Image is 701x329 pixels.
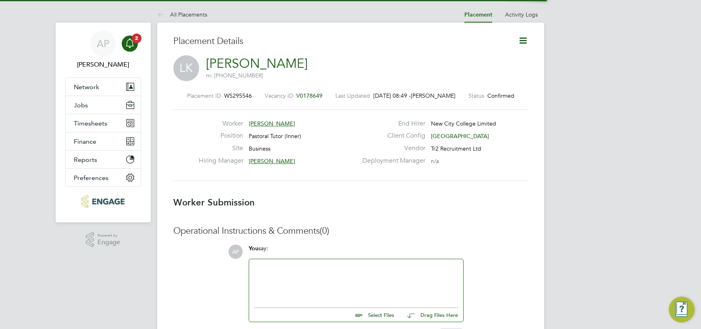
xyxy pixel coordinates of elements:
[249,120,295,127] span: [PERSON_NAME]
[199,157,243,165] label: Hiring Manager
[74,174,108,182] span: Preferences
[66,96,141,114] button: Jobs
[157,11,207,18] a: All Placements
[74,119,107,127] span: Timesheets
[74,156,97,163] span: Reports
[373,92,411,99] span: [DATE] 08:49 -
[199,144,243,153] label: Site
[173,36,506,47] h3: Placement Details
[74,83,99,91] span: Network
[173,197,255,208] b: Worker Submission
[97,38,109,49] span: AP
[358,157,425,165] label: Deployment Manager
[98,239,120,246] span: Engage
[431,157,439,165] span: n/a
[320,225,329,236] span: (0)
[199,132,243,140] label: Position
[431,132,489,140] span: [GEOGRAPHIC_DATA]
[74,138,96,145] span: Finance
[66,132,141,150] button: Finance
[464,11,492,18] a: Placement
[206,56,308,71] a: [PERSON_NAME]
[56,23,151,222] nav: Main navigation
[431,145,481,152] span: Tr2 Recruitment Ltd
[296,92,322,99] span: V0178649
[487,92,514,99] span: Confirmed
[249,245,258,252] span: You
[249,245,464,259] div: say:
[65,31,141,69] a: AP[PERSON_NAME]
[335,92,370,99] label: Last Updated
[206,72,263,79] span: m: [PHONE_NUMBER]
[132,34,141,43] span: 2
[74,101,88,109] span: Jobs
[249,145,270,152] span: Business
[187,92,221,99] label: Placement ID
[66,169,141,187] button: Preferences
[669,297,695,323] button: Engage Resource Center
[122,31,138,57] a: 2
[411,92,456,99] span: [PERSON_NAME]
[358,144,425,153] label: Vendor
[249,157,295,165] span: [PERSON_NAME]
[358,119,425,128] label: End Hirer
[358,132,425,140] label: Client Config
[173,55,199,81] span: LK
[66,78,141,96] button: Network
[505,11,538,18] a: Activity Logs
[81,195,125,208] img: tr2rec-logo-retina.png
[98,232,120,239] span: Powered by
[249,132,301,140] span: Pastoral Tutor (Inner)
[468,92,484,99] label: Status
[229,245,243,259] span: AP
[224,92,252,99] span: WS295546
[65,195,141,208] a: Go to home page
[173,225,528,237] h3: Operational Instructions & Comments
[199,119,243,128] label: Worker
[431,120,496,127] span: New City College Limited
[86,232,120,247] a: Powered byEngage
[173,225,528,237] h3: Availability
[66,114,141,132] button: Timesheets
[66,151,141,168] button: Reports
[401,307,458,324] button: Drag Files Here
[65,60,141,69] span: Amber Pollard
[265,92,293,99] label: Vacancy ID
